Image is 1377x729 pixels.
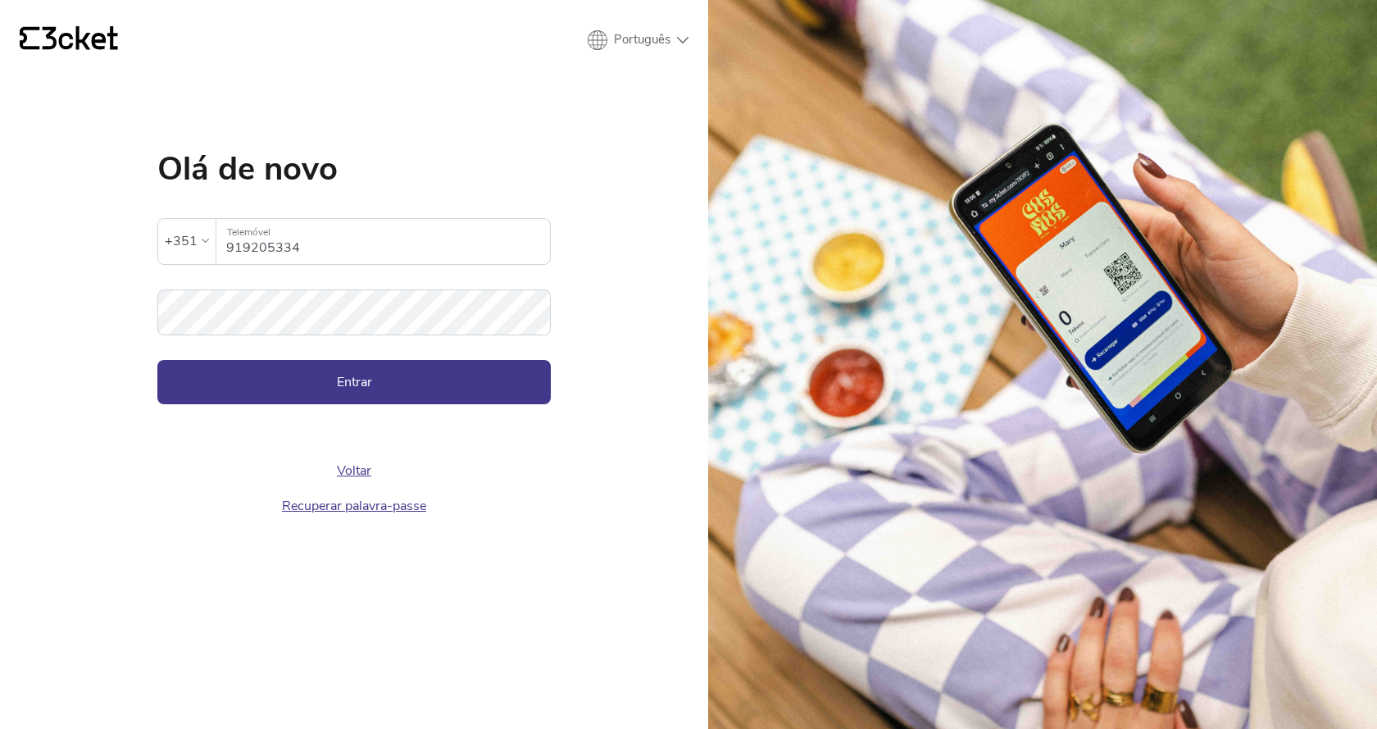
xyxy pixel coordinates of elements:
[20,27,39,50] g: {' '}
[337,462,371,480] a: Voltar
[226,219,550,264] input: Telemóvel
[157,289,551,317] label: Palavra-passe
[20,26,118,54] a: {' '}
[157,153,551,185] h1: Olá de novo
[157,360,551,404] button: Entrar
[165,229,198,253] div: +351
[216,219,550,246] label: Telemóvel
[282,497,426,515] a: Recuperar palavra-passe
